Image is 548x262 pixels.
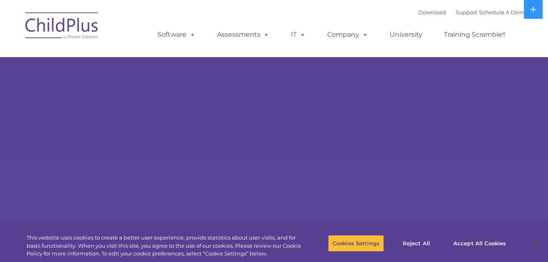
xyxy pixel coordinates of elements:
a: Schedule A Demo [479,9,527,16]
button: Accept All Cookies [449,235,510,252]
button: Cookies Settings [328,235,384,252]
a: IT [283,27,314,43]
a: Assessments [209,27,277,43]
a: Company [319,27,376,43]
a: Download [418,9,446,16]
a: University [382,27,430,43]
a: Training Scramble!! [436,27,514,43]
font: | [418,9,527,16]
button: Reject All [391,235,442,252]
a: Support [456,9,477,16]
div: This website uses cookies to create a better user experience, provide statistics about user visit... [27,234,302,258]
button: Close [526,234,544,252]
a: Software [149,27,204,43]
img: ChildPlus by Procare Solutions [21,7,103,47]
